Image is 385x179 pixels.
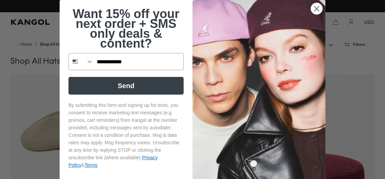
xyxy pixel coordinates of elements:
img: United States [73,59,78,64]
span: Want 15% off your next order + SMS only deals & content? [73,7,179,50]
button: Send [68,77,184,95]
p: By submitting this form and signing up for texts, you consent to receive marketing text messages ... [68,101,184,169]
input: Phone Number [93,53,183,70]
button: Search Countries [69,53,93,70]
button: Close dialog [311,3,323,15]
a: Terms [84,162,97,168]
